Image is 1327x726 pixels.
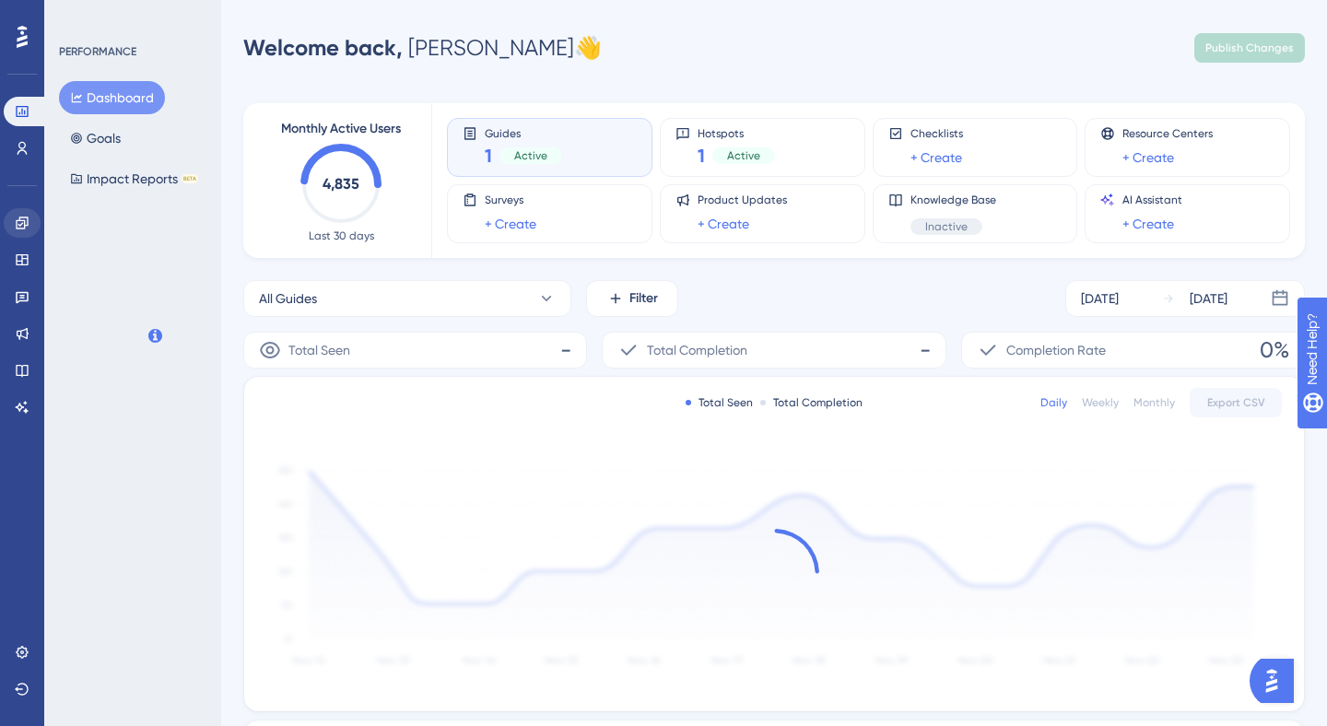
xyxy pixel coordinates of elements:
[647,339,747,361] span: Total Completion
[485,193,536,207] span: Surveys
[698,213,749,235] a: + Create
[59,81,165,114] button: Dashboard
[1006,339,1106,361] span: Completion Rate
[243,280,571,317] button: All Guides
[281,118,401,140] span: Monthly Active Users
[1190,287,1227,310] div: [DATE]
[910,146,962,169] a: + Create
[727,148,760,163] span: Active
[698,193,787,207] span: Product Updates
[243,33,602,63] div: [PERSON_NAME] 👋
[910,193,996,207] span: Knowledge Base
[59,162,209,195] button: Impact ReportsBETA
[698,143,705,169] span: 1
[59,122,132,155] button: Goals
[910,126,963,141] span: Checklists
[259,287,317,310] span: All Guides
[1081,287,1119,310] div: [DATE]
[1122,213,1174,235] a: + Create
[59,44,136,59] div: PERFORMANCE
[1122,126,1213,141] span: Resource Centers
[1205,41,1294,55] span: Publish Changes
[760,395,863,410] div: Total Completion
[560,335,571,365] span: -
[1194,33,1305,63] button: Publish Changes
[1122,193,1182,207] span: AI Assistant
[1260,335,1289,365] span: 0%
[920,335,931,365] span: -
[288,339,350,361] span: Total Seen
[1207,395,1265,410] span: Export CSV
[43,5,115,27] span: Need Help?
[514,148,547,163] span: Active
[1250,653,1305,708] iframe: UserGuiding AI Assistant Launcher
[1082,395,1119,410] div: Weekly
[1040,395,1067,410] div: Daily
[629,287,658,310] span: Filter
[485,126,562,139] span: Guides
[309,228,374,243] span: Last 30 days
[1122,146,1174,169] a: + Create
[485,213,536,235] a: + Create
[485,143,492,169] span: 1
[182,174,198,183] div: BETA
[698,126,775,139] span: Hotspots
[586,280,678,317] button: Filter
[925,219,968,234] span: Inactive
[243,34,403,61] span: Welcome back,
[323,175,359,193] text: 4,835
[1133,395,1175,410] div: Monthly
[1190,388,1282,417] button: Export CSV
[686,395,753,410] div: Total Seen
